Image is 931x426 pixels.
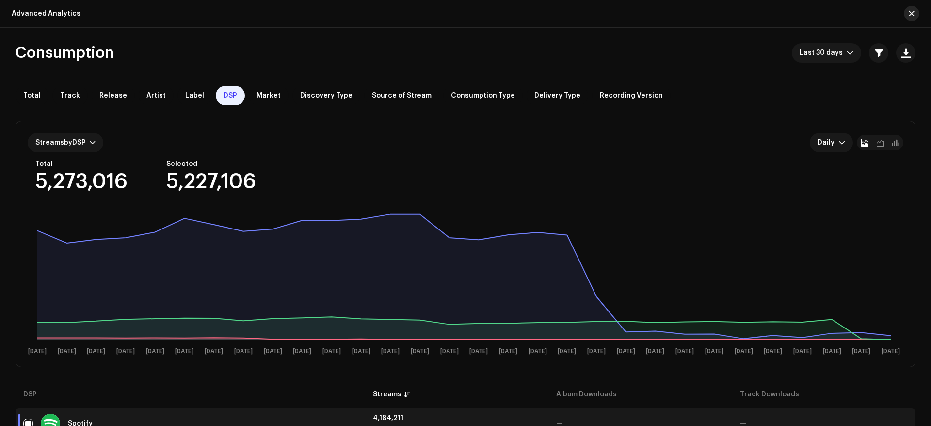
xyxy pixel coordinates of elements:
text: [DATE] [499,348,517,355]
span: Delivery Type [534,92,580,99]
text: [DATE] [675,348,694,355]
text: [DATE] [558,348,576,355]
span: Daily [818,133,838,152]
text: [DATE] [705,348,723,355]
text: [DATE] [469,348,488,355]
text: [DATE] [322,348,341,355]
span: Label [185,92,204,99]
text: [DATE] [175,348,193,355]
text: [DATE] [352,348,370,355]
span: Source of Stream [372,92,432,99]
text: [DATE] [411,348,429,355]
div: 4,184,211 [373,415,541,422]
text: [DATE] [440,348,459,355]
text: [DATE] [852,348,870,355]
div: dropdown trigger [838,133,845,152]
text: [DATE] [764,348,782,355]
text: [DATE] [381,348,400,355]
text: [DATE] [264,348,282,355]
text: [DATE] [587,348,606,355]
text: [DATE] [646,348,664,355]
span: Discovery Type [300,92,353,99]
text: [DATE] [617,348,635,355]
div: Selected [166,160,256,168]
text: [DATE] [146,348,164,355]
text: [DATE] [234,348,253,355]
span: Market [257,92,281,99]
text: [DATE] [293,348,311,355]
text: [DATE] [882,348,900,355]
text: [DATE] [735,348,753,355]
span: Recording Version [600,92,663,99]
text: [DATE] [205,348,223,355]
span: Artist [146,92,166,99]
span: Consumption Type [451,92,515,99]
span: Last 30 days [800,43,847,63]
span: DSP [224,92,237,99]
text: [DATE] [793,348,812,355]
text: [DATE] [823,348,841,355]
text: [DATE] [529,348,547,355]
div: dropdown trigger [847,43,853,63]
